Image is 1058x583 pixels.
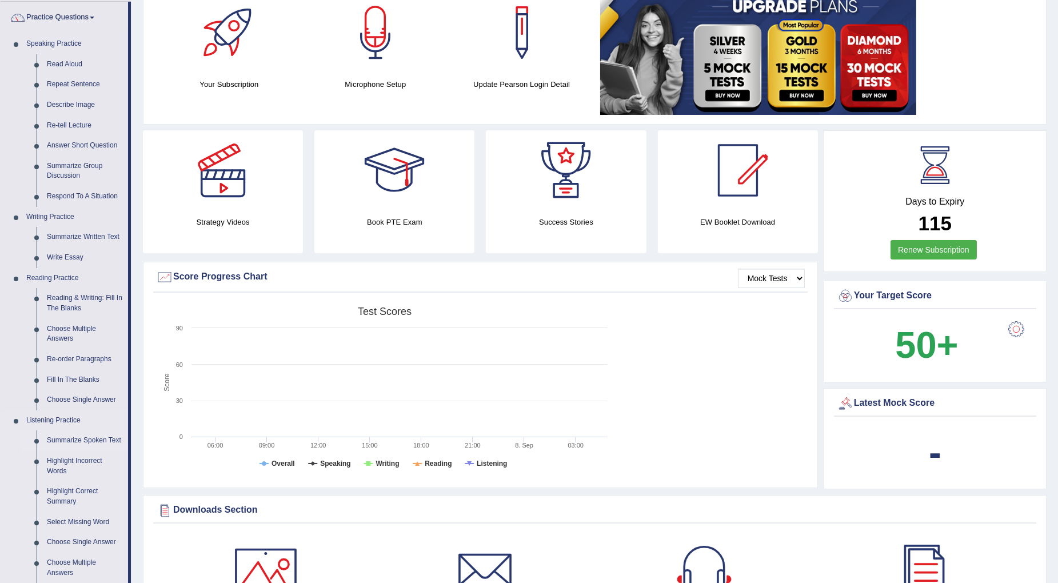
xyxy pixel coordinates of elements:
a: Summarize Spoken Text [42,430,128,451]
a: Fill In The Blanks [42,370,128,390]
a: Write Essay [42,247,128,268]
h4: Days to Expiry [837,197,1033,207]
text: 90 [176,325,183,332]
a: Repeat Sentence [42,74,128,95]
text: 12:00 [310,442,326,449]
a: Choose Multiple Answers [42,553,128,583]
text: 09:00 [259,442,275,449]
h4: Book PTE Exam [314,216,474,228]
div: Your Target Score [837,287,1033,305]
tspan: 8. Sep [515,442,533,449]
a: Renew Subscription [891,240,977,259]
a: Select Missing Word [42,512,128,533]
tspan: Speaking [320,460,350,468]
a: Summarize Group Discussion [42,156,128,186]
text: 21:00 [465,442,481,449]
b: - [929,432,941,473]
a: Highlight Correct Summary [42,481,128,512]
h4: Microphone Setup [308,78,443,90]
text: 30 [176,397,183,404]
tspan: Score [163,373,171,392]
text: 06:00 [207,442,223,449]
a: Highlight Incorrect Words [42,451,128,481]
a: Choose Multiple Answers [42,319,128,349]
tspan: Overall [272,460,295,468]
a: Reading & Writing: Fill In The Blanks [42,288,128,318]
div: Score Progress Chart [156,269,805,286]
div: Latest Mock Score [837,395,1033,412]
a: Choose Single Answer [42,390,128,410]
a: Reading Practice [21,268,128,289]
h4: Your Subscription [162,78,297,90]
a: Practice Questions [1,2,128,30]
a: Speaking Practice [21,34,128,54]
a: Read Aloud [42,54,128,75]
h4: Update Pearson Login Detail [454,78,589,90]
text: 15:00 [362,442,378,449]
text: 60 [176,361,183,368]
tspan: Test scores [358,306,412,317]
a: Re-order Paragraphs [42,349,128,370]
tspan: Reading [425,460,452,468]
a: Choose Single Answer [42,532,128,553]
tspan: Writing [376,460,399,468]
a: Describe Image [42,95,128,115]
tspan: Listening [477,460,507,468]
h4: Success Stories [486,216,646,228]
text: 18:00 [413,442,429,449]
div: Downloads Section [156,502,1033,519]
h4: Strategy Videos [143,216,303,228]
a: Respond To A Situation [42,186,128,207]
b: 50+ [895,324,958,366]
text: 03:00 [568,442,584,449]
b: 115 [919,212,952,234]
a: Summarize Written Text [42,227,128,247]
a: Writing Practice [21,207,128,227]
a: Re-tell Lecture [42,115,128,136]
h4: EW Booklet Download [658,216,818,228]
a: Listening Practice [21,410,128,431]
a: Answer Short Question [42,135,128,156]
text: 0 [179,433,183,440]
